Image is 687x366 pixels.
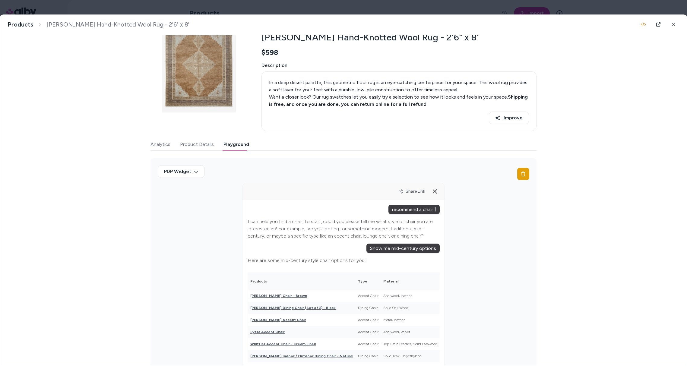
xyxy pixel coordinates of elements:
[150,16,247,112] img: katerug.jpg
[158,165,205,178] button: PDP Widget
[46,21,189,28] span: [PERSON_NAME] Hand-Knotted Wool Rug - 2'6" x 8'
[261,62,537,69] span: Description
[150,138,170,150] button: Analytics
[261,48,278,57] span: $598
[269,93,529,108] div: Want a closer look? Our rug swatches let you easily try a selection to see how it looks and feels...
[223,138,249,150] button: Playground
[489,112,529,124] button: Improve
[180,138,214,150] button: Product Details
[269,94,528,107] strong: Shipping is free, and once you are done, you can return online for a full refund.
[164,168,191,175] span: PDP Widget
[269,79,529,93] div: In a deep desert palette, this geometric floor rug is an eye-catching centerpiece for your space....
[8,21,189,28] nav: breadcrumb
[261,32,537,43] h2: [PERSON_NAME] Hand-Knotted Wool Rug - 2'6" x 8'
[8,21,33,28] a: Products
